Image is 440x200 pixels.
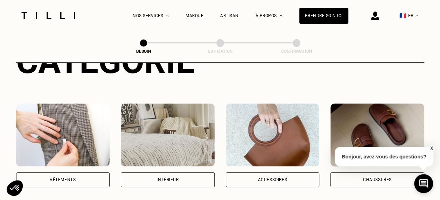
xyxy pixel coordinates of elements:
a: Marque [186,13,203,18]
p: Bonjour, avez-vous des questions? [335,147,433,166]
div: Accessoires [258,178,287,182]
img: Chaussures [330,103,424,166]
span: 🇫🇷 [399,12,406,19]
button: X [428,144,435,152]
div: Besoin [109,49,179,54]
img: Menu déroulant à propos [280,15,282,16]
img: Menu déroulant [166,15,169,16]
img: menu déroulant [415,15,418,16]
a: Prendre soin ici [299,8,348,24]
div: Estimation [185,49,255,54]
img: Accessoires [226,103,320,166]
img: Intérieur [121,103,215,166]
div: Chaussures [363,178,392,182]
div: Vêtements [50,178,76,182]
div: Intérieur [156,178,179,182]
img: Vêtements [16,103,110,166]
img: Logo du service de couturière Tilli [19,12,78,19]
a: Artisan [220,13,239,18]
div: Confirmation [261,49,331,54]
img: icône connexion [371,12,379,20]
